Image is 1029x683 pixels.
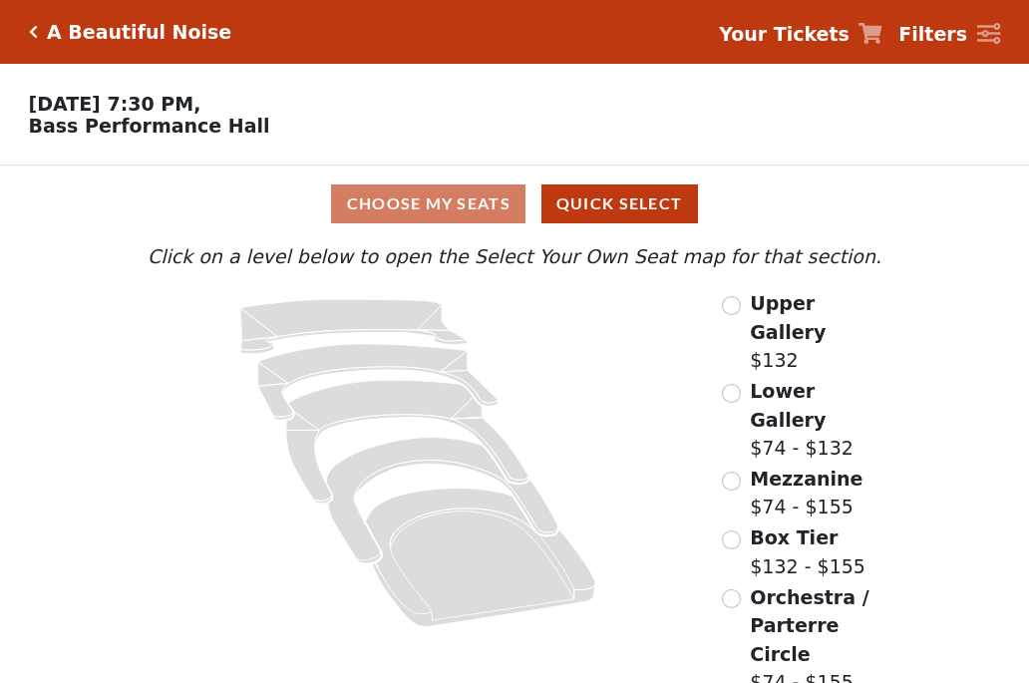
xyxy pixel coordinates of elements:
path: Lower Gallery - Seats Available: 149 [258,344,499,420]
a: Your Tickets [719,20,882,49]
span: Mezzanine [750,468,862,490]
button: Quick Select [541,184,698,223]
path: Upper Gallery - Seats Available: 163 [240,299,468,354]
label: $132 [750,289,886,375]
a: Filters [898,20,1000,49]
strong: Your Tickets [719,23,850,45]
p: Click on a level below to open the Select Your Own Seat map for that section. [143,242,886,271]
span: Upper Gallery [750,292,826,343]
label: $132 - $155 [750,523,865,580]
a: Click here to go back to filters [29,25,38,39]
h5: A Beautiful Noise [47,21,231,44]
span: Orchestra / Parterre Circle [750,586,868,665]
strong: Filters [898,23,967,45]
label: $74 - $155 [750,465,862,521]
span: Lower Gallery [750,380,826,431]
label: $74 - $132 [750,377,886,463]
path: Orchestra / Parterre Circle - Seats Available: 42 [366,489,596,627]
span: Box Tier [750,526,838,548]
